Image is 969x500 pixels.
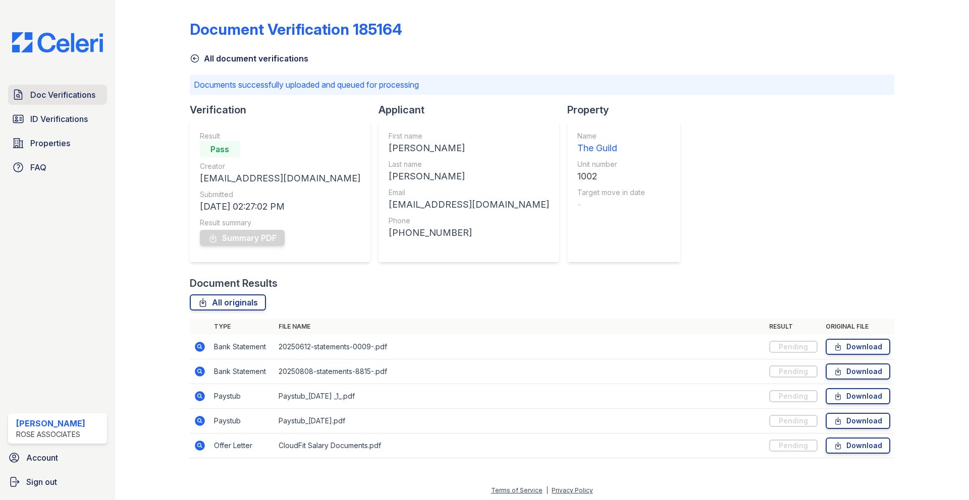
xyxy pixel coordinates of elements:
[30,89,95,101] span: Doc Verifications
[822,319,894,335] th: Original file
[389,131,549,141] div: First name
[200,131,360,141] div: Result
[552,486,593,494] a: Privacy Policy
[275,359,765,384] td: 20250808-statements-8815-.pdf
[30,137,70,149] span: Properties
[826,437,890,454] a: Download
[8,133,107,153] a: Properties
[210,359,275,384] td: Bank Statement
[577,159,645,169] div: Unit number
[389,159,549,169] div: Last name
[389,187,549,198] div: Email
[389,169,549,183] div: [PERSON_NAME]
[577,187,645,198] div: Target move in date
[8,85,107,105] a: Doc Verifications
[826,363,890,380] a: Download
[210,384,275,409] td: Paystub
[826,413,890,429] a: Download
[577,131,645,141] div: Name
[30,113,88,125] span: ID Verifications
[577,141,645,155] div: The Guild
[200,161,360,171] div: Creator
[491,486,543,494] a: Terms of Service
[8,109,107,129] a: ID Verifications
[275,335,765,359] td: 20250612-statements-0009-.pdf
[30,161,46,173] span: FAQ
[190,276,278,290] div: Document Results
[210,335,275,359] td: Bank Statement
[577,169,645,183] div: 1002
[200,218,360,228] div: Result summary
[546,486,548,494] div: |
[8,157,107,177] a: FAQ
[567,103,688,117] div: Property
[190,52,308,65] a: All document verifications
[275,409,765,433] td: Paystub_[DATE].pdf
[4,472,111,492] a: Sign out
[200,171,360,185] div: [EMAIL_ADDRESS][DOMAIN_NAME]
[275,433,765,458] td: CloudFit Salary Documents.pdf
[577,131,645,155] a: Name The Guild
[826,388,890,404] a: Download
[389,141,549,155] div: [PERSON_NAME]
[769,390,818,402] div: Pending
[210,319,275,335] th: Type
[194,79,890,91] p: Documents successfully uploaded and queued for processing
[275,384,765,409] td: Paystub_[DATE] _1_.pdf
[210,409,275,433] td: Paystub
[210,433,275,458] td: Offer Letter
[200,200,360,214] div: [DATE] 02:27:02 PM
[275,319,765,335] th: File name
[190,294,266,310] a: All originals
[389,198,549,212] div: [EMAIL_ADDRESS][DOMAIN_NAME]
[769,440,818,452] div: Pending
[16,429,85,440] div: Rose Associates
[389,226,549,240] div: [PHONE_NUMBER]
[200,141,240,157] div: Pass
[769,415,818,427] div: Pending
[190,20,402,38] div: Document Verification 185164
[16,417,85,429] div: [PERSON_NAME]
[379,103,567,117] div: Applicant
[200,190,360,200] div: Submitted
[769,365,818,378] div: Pending
[769,341,818,353] div: Pending
[389,216,549,226] div: Phone
[4,448,111,468] a: Account
[26,476,57,488] span: Sign out
[26,452,58,464] span: Account
[190,103,379,117] div: Verification
[826,339,890,355] a: Download
[765,319,822,335] th: Result
[577,198,645,212] div: -
[4,32,111,52] img: CE_Logo_Blue-a8612792a0a2168367f1c8372b55b34899dd931a85d93a1a3d3e32e68fde9ad4.png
